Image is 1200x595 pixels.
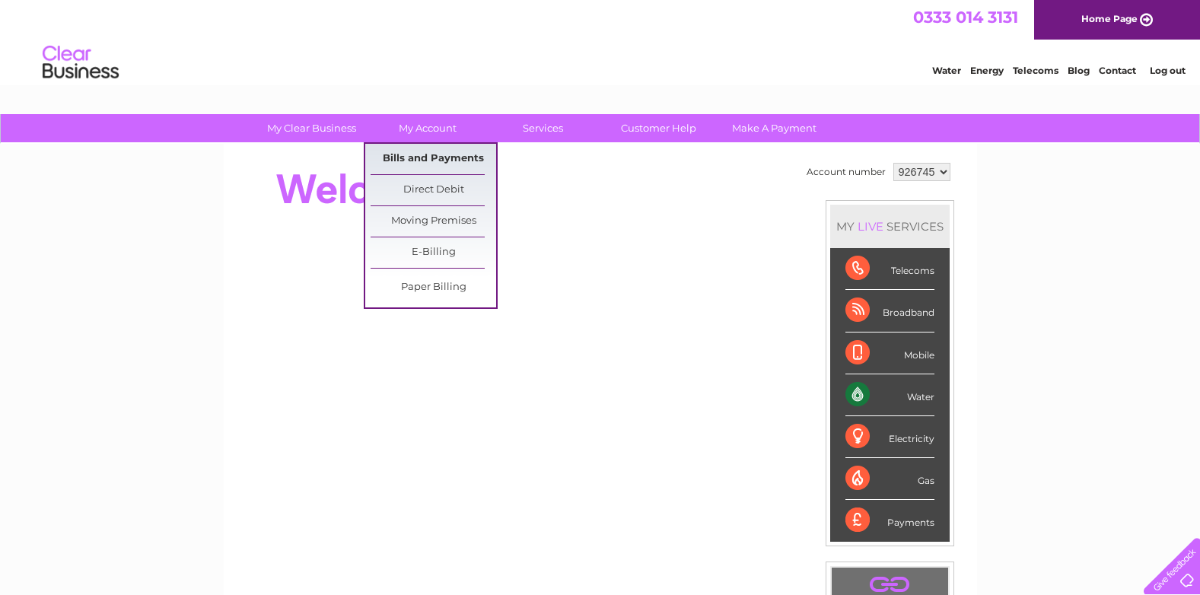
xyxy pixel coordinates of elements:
[913,8,1018,27] a: 0333 014 3131
[845,374,934,416] div: Water
[803,159,890,185] td: Account number
[1068,65,1090,76] a: Blog
[932,65,961,76] a: Water
[845,458,934,500] div: Gas
[371,237,496,268] a: E-Billing
[845,416,934,458] div: Electricity
[711,114,837,142] a: Make A Payment
[830,205,950,248] div: MY SERVICES
[596,114,721,142] a: Customer Help
[1013,65,1058,76] a: Telecoms
[364,114,490,142] a: My Account
[845,248,934,290] div: Telecoms
[371,144,496,174] a: Bills and Payments
[845,500,934,541] div: Payments
[480,114,606,142] a: Services
[1099,65,1136,76] a: Contact
[249,114,374,142] a: My Clear Business
[1150,65,1186,76] a: Log out
[42,40,119,86] img: logo.png
[845,332,934,374] div: Mobile
[241,8,960,74] div: Clear Business is a trading name of Verastar Limited (registered in [GEOGRAPHIC_DATA] No. 3667643...
[845,290,934,332] div: Broadband
[371,175,496,205] a: Direct Debit
[855,219,886,234] div: LIVE
[371,272,496,303] a: Paper Billing
[371,206,496,237] a: Moving Premises
[970,65,1004,76] a: Energy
